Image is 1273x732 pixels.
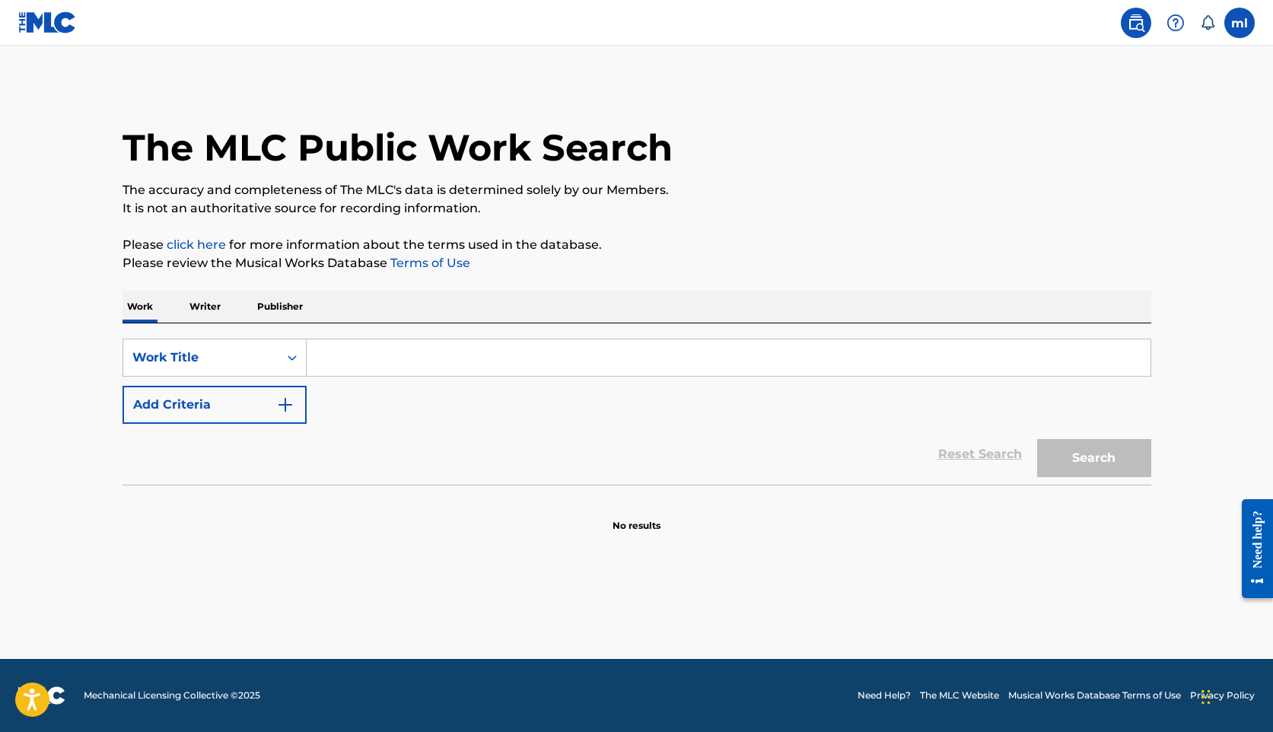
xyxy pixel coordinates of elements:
[84,689,260,702] span: Mechanical Licensing Collective © 2025
[18,686,65,705] img: logo
[132,348,269,367] div: Work Title
[1190,689,1255,702] a: Privacy Policy
[1200,15,1215,30] div: Notifications
[185,291,225,323] p: Writer
[1197,659,1273,732] iframe: Chat Widget
[123,386,307,424] button: Add Criteria
[123,181,1151,199] p: The accuracy and completeness of The MLC's data is determined solely by our Members.
[1230,487,1273,609] iframe: Resource Center
[1160,8,1191,38] div: Help
[123,291,158,323] p: Work
[858,689,911,702] a: Need Help?
[1224,8,1255,38] div: User Menu
[123,339,1151,485] form: Search Form
[18,11,77,33] img: MLC Logo
[123,236,1151,254] p: Please for more information about the terms used in the database.
[276,396,294,414] img: 9d2ae6d4665cec9f34b9.svg
[1127,14,1145,32] img: search
[167,237,226,252] a: click here
[253,291,307,323] p: Publisher
[920,689,999,702] a: The MLC Website
[1121,8,1151,38] a: Public Search
[1201,674,1211,720] div: Drag
[387,256,470,270] a: Terms of Use
[123,199,1151,218] p: It is not an authoritative source for recording information.
[1008,689,1181,702] a: Musical Works Database Terms of Use
[1166,14,1185,32] img: help
[613,501,660,533] p: No results
[123,254,1151,272] p: Please review the Musical Works Database
[123,125,673,170] h1: The MLC Public Work Search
